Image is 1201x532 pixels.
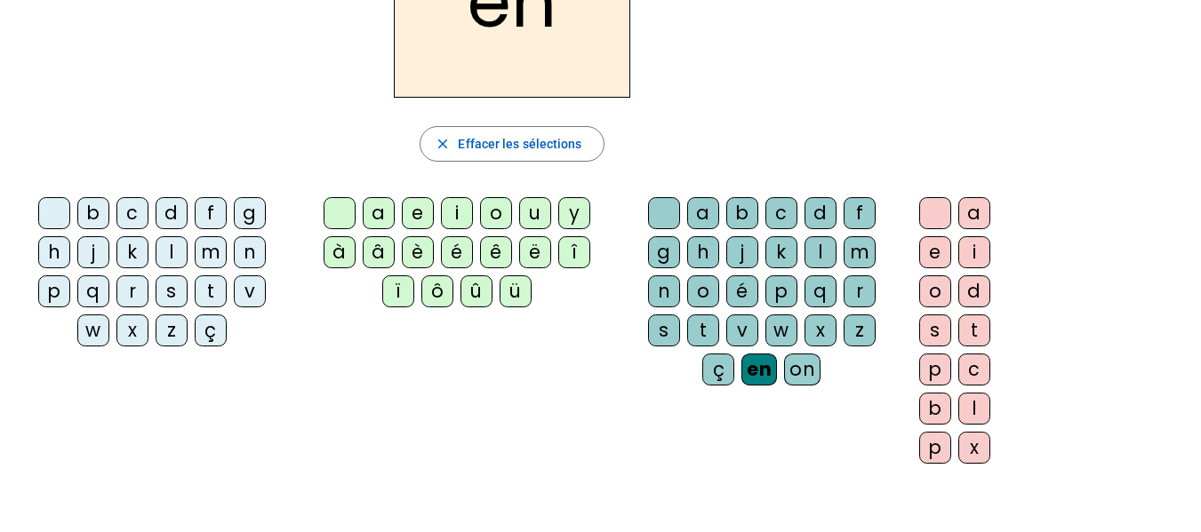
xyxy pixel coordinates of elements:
[844,275,876,307] div: r
[234,275,266,307] div: v
[77,314,109,346] div: w
[234,236,266,268] div: n
[687,275,719,307] div: o
[38,236,70,268] div: h
[38,275,70,307] div: p
[441,236,473,268] div: é
[958,197,990,229] div: a
[500,275,532,307] div: ü
[234,197,266,229] div: g
[558,197,590,229] div: y
[805,275,837,307] div: q
[726,314,758,346] div: v
[919,236,951,268] div: e
[460,275,492,307] div: û
[784,353,821,385] div: on
[919,393,951,425] div: b
[519,236,551,268] div: ë
[420,126,604,162] button: Effacer les sélections
[156,236,188,268] div: l
[382,275,414,307] div: ï
[687,236,719,268] div: h
[116,314,148,346] div: x
[805,236,837,268] div: l
[402,197,434,229] div: e
[519,197,551,229] div: u
[195,236,227,268] div: m
[844,236,876,268] div: m
[702,353,734,385] div: ç
[116,197,148,229] div: c
[844,314,876,346] div: z
[458,133,581,155] span: Effacer les sélections
[958,236,990,268] div: i
[648,275,680,307] div: n
[195,275,227,307] div: t
[648,314,680,346] div: s
[919,432,951,464] div: p
[726,236,758,268] div: j
[919,275,951,307] div: o
[726,197,758,229] div: b
[195,314,227,346] div: ç
[765,197,797,229] div: c
[958,314,990,346] div: t
[402,236,434,268] div: è
[648,236,680,268] div: g
[77,236,109,268] div: j
[363,236,395,268] div: â
[687,314,719,346] div: t
[958,275,990,307] div: d
[363,197,395,229] div: a
[726,275,758,307] div: é
[116,236,148,268] div: k
[765,314,797,346] div: w
[805,197,837,229] div: d
[156,314,188,346] div: z
[844,197,876,229] div: f
[687,197,719,229] div: a
[765,275,797,307] div: p
[421,275,453,307] div: ô
[958,393,990,425] div: l
[958,432,990,464] div: x
[805,314,837,346] div: x
[77,275,109,307] div: q
[441,197,473,229] div: i
[741,353,777,385] div: en
[958,353,990,385] div: c
[195,197,227,229] div: f
[558,236,590,268] div: î
[324,236,356,268] div: à
[435,136,451,152] mat-icon: close
[919,314,951,346] div: s
[765,236,797,268] div: k
[156,275,188,307] div: s
[480,197,512,229] div: o
[116,275,148,307] div: r
[156,197,188,229] div: d
[480,236,512,268] div: ê
[919,353,951,385] div: p
[77,197,109,229] div: b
